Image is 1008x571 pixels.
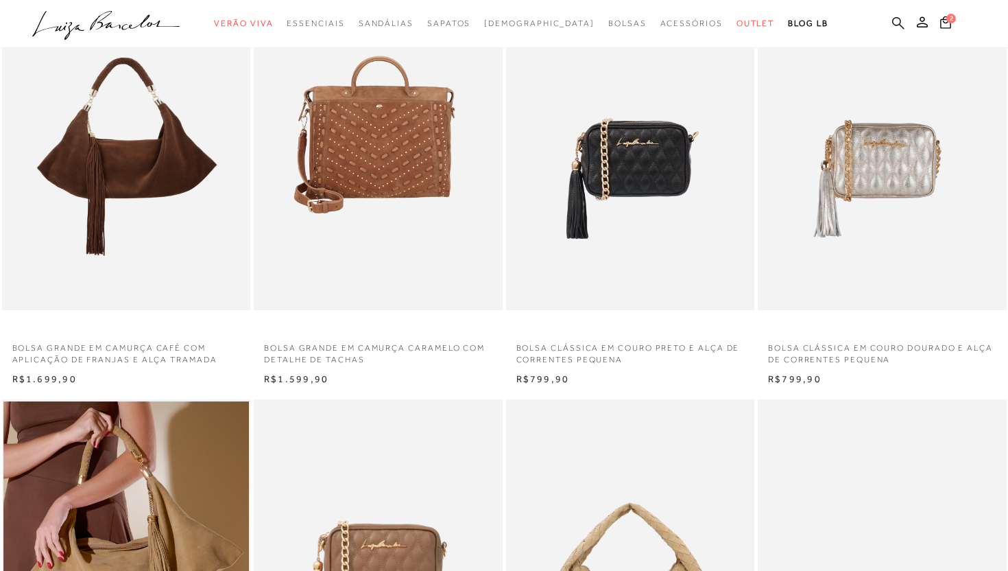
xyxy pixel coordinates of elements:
[264,373,328,384] span: R$1.599,90
[736,11,775,36] a: categoryNavScreenReaderText
[484,19,595,28] span: [DEMOGRAPHIC_DATA]
[427,11,470,36] a: categoryNavScreenReaderText
[788,19,828,28] span: BLOG LB
[660,11,723,36] a: categoryNavScreenReaderText
[359,19,413,28] span: Sandálias
[506,334,755,366] a: BOLSA CLÁSSICA EM COURO PRETO E ALÇA DE CORRENTES PEQUENA
[516,373,570,384] span: R$799,90
[660,19,723,28] span: Acessórios
[427,19,470,28] span: Sapatos
[936,15,955,34] button: 2
[758,334,1007,366] a: BOLSA CLÁSSICA EM COURO DOURADO E ALÇA DE CORRENTES PEQUENA
[608,11,647,36] a: categoryNavScreenReaderText
[287,11,344,36] a: categoryNavScreenReaderText
[2,334,251,366] a: BOLSA GRANDE EM CAMURÇA CAFÉ COM APLICAÇÃO DE FRANJAS E ALÇA TRAMADA
[608,19,647,28] span: Bolsas
[214,19,273,28] span: Verão Viva
[788,11,828,36] a: BLOG LB
[254,334,503,366] a: BOLSA GRANDE EM CAMURÇA CARAMELO COM DETALHE DE TACHAS
[736,19,775,28] span: Outlet
[214,11,273,36] a: categoryNavScreenReaderText
[768,373,821,384] span: R$799,90
[287,19,344,28] span: Essenciais
[946,14,956,23] span: 2
[12,373,77,384] span: R$1.699,90
[359,11,413,36] a: categoryNavScreenReaderText
[484,11,595,36] a: noSubCategoriesText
